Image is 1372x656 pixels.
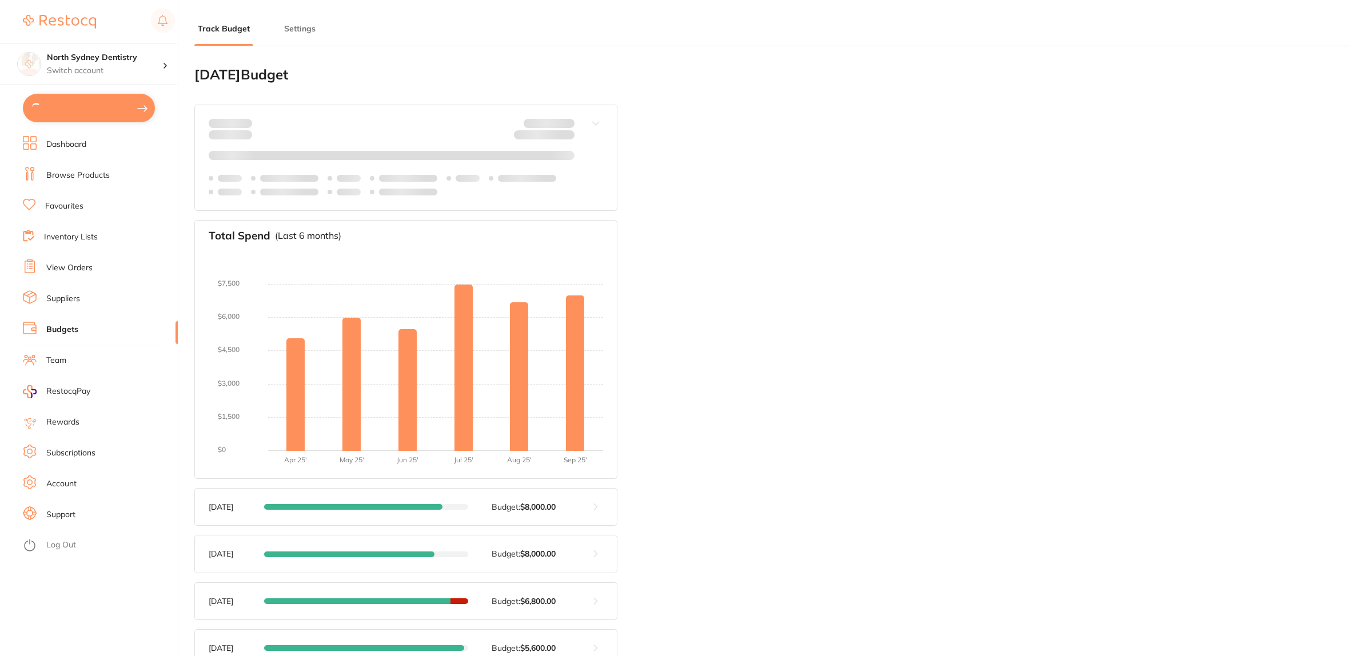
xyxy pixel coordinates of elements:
a: Inventory Lists [44,231,98,243]
strong: $0.00 [555,132,575,142]
p: [DATE] [209,549,260,558]
a: View Orders [46,262,93,274]
p: Labels extended [379,174,437,183]
a: Log Out [46,539,76,551]
p: Labels extended [260,187,318,197]
p: Labels [456,174,480,183]
a: RestocqPay [23,385,90,398]
p: [DATE] [209,502,260,511]
strong: $5,600.00 [520,643,556,653]
a: Suppliers [46,293,80,305]
p: Switch account [47,65,162,77]
strong: $8,000.00 [520,502,556,512]
p: [DATE] [209,643,260,653]
p: Remaining: [514,128,575,142]
p: Labels [337,174,361,183]
p: Budget: [492,549,556,558]
button: Track Budget [194,23,253,34]
p: Labels [218,174,242,183]
strong: $6,800.00 [520,596,556,606]
strong: $0.00 [232,118,252,129]
p: [DATE] [209,597,260,606]
h2: [DATE] Budget [194,67,617,83]
img: Restocq Logo [23,15,96,29]
button: Log Out [23,537,174,555]
p: Budget: [492,502,556,511]
p: Labels [218,187,242,197]
p: (Last 6 months) [275,230,341,241]
h4: North Sydney Dentistry [47,52,162,63]
p: Labels extended [379,187,437,197]
a: Browse Products [46,170,110,181]
a: Budgets [46,324,78,335]
a: Account [46,478,77,490]
p: Labels extended [498,174,556,183]
a: Subscriptions [46,447,95,459]
p: Budget: [492,643,556,653]
p: month [209,128,252,142]
p: Spent: [209,119,252,128]
h3: Total Spend [209,230,270,242]
a: Dashboard [46,139,86,150]
a: Rewards [46,417,79,428]
img: RestocqPay [23,385,37,398]
a: Restocq Logo [23,9,96,35]
button: Settings [281,23,319,34]
img: North Sydney Dentistry [18,53,41,75]
p: Labels [337,187,361,197]
strong: $NaN [552,118,575,129]
p: Budget: [492,597,556,606]
strong: $8,000.00 [520,549,556,559]
a: Support [46,509,75,521]
p: Budget: [524,119,575,128]
p: Labels extended [260,174,318,183]
span: RestocqPay [46,386,90,397]
a: Favourites [45,201,83,212]
a: Team [46,355,66,366]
